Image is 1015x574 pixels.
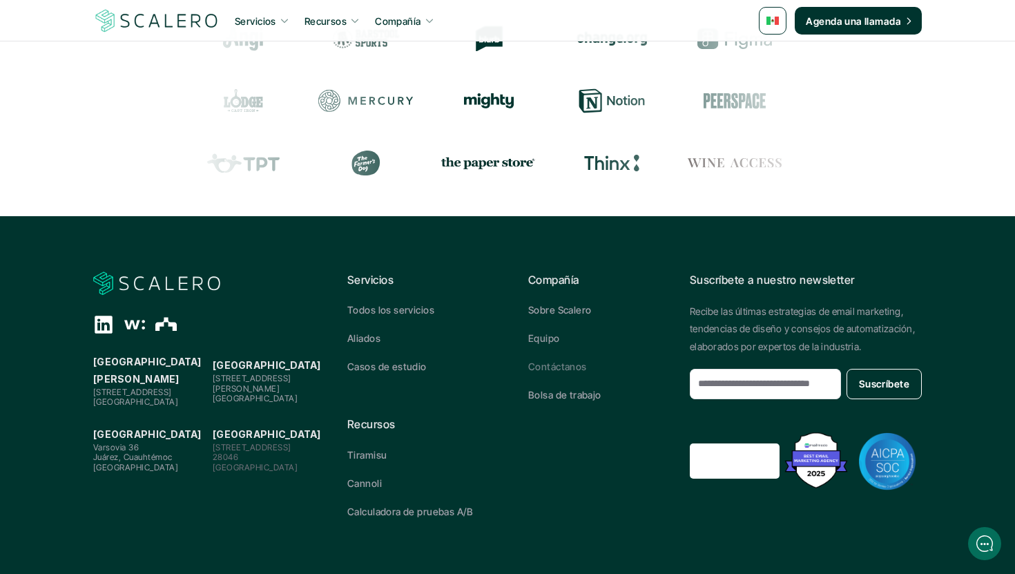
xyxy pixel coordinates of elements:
[93,8,220,34] img: Scalero company logo
[968,527,1001,560] iframe: gist-messenger-bubble-iframe
[347,448,487,462] a: Tiramisu
[93,442,139,452] span: Varsovia 36
[810,151,905,175] div: Prose
[213,373,291,393] span: [STREET_ADDRESS][PERSON_NAME]
[347,359,427,374] p: Casos de estudio
[347,331,487,345] a: Aliados
[441,93,536,108] div: Mighty Networks
[213,428,321,440] strong: [GEOGRAPHIC_DATA]
[687,151,782,175] div: Wine Access
[195,151,291,175] div: Teachers Pay Teachers
[21,92,255,158] h2: Let us know if we can help with lifecycle marketing.
[93,271,220,296] a: Scalero company logo for dark backgrounds
[93,387,172,397] span: [STREET_ADDRESS]
[528,331,560,345] p: Equipo
[93,428,202,440] strong: [GEOGRAPHIC_DATA]
[93,462,178,472] span: [GEOGRAPHIC_DATA]
[93,452,173,462] span: Juárez, Cuauhtémoc
[687,88,782,113] div: Peerspace
[441,26,536,51] div: Blurb
[115,483,175,492] span: We run on Gist
[195,88,291,113] div: Lodge Cast Iron
[347,504,476,519] a: Calculadora de pruebas A/B
[347,331,380,345] p: Aliados
[347,416,487,434] p: Recursos
[564,88,659,113] div: Notion
[155,314,177,335] div: The Org
[528,388,668,402] a: Bolsa de trabajo
[528,388,601,402] p: Bolsa de trabajo
[347,359,487,374] a: Casos de estudio
[847,369,922,399] button: Suscríbete
[347,271,487,289] p: Servicios
[782,429,851,492] img: Best Email Marketing Agency 2025 - Recognized by Mailmodo
[690,303,922,355] p: Recibe las últimas estrategias de email marketing, tendencias de diseño y consejos de automatizac...
[810,88,905,113] div: Resy
[21,67,255,89] h1: Hi! Welcome to [GEOGRAPHIC_DATA].
[213,393,298,403] span: [GEOGRAPHIC_DATA]
[93,8,220,33] a: Scalero company logo
[318,151,414,175] div: The Farmer's Dog
[93,271,220,297] img: Scalero company logo for dark backgrounds
[528,331,668,345] a: Equipo
[564,151,659,175] div: Thinx
[318,88,414,113] div: Mercury
[824,30,891,47] img: Groome
[213,359,321,371] strong: [GEOGRAPHIC_DATA]
[690,271,922,289] p: Suscríbete a nuestro newsletter
[304,14,347,28] p: Recursos
[235,14,276,28] p: Servicios
[858,432,916,490] img: AICPA SOC badge
[347,303,434,317] p: Todos los servicios
[213,443,325,472] p: [STREET_ADDRESS] 28046 [GEOGRAPHIC_DATA]
[564,26,659,51] div: change.org
[687,26,782,51] div: Figma
[347,448,387,462] p: Tiramisu
[124,314,145,335] div: Wellfound
[347,303,487,317] a: Todos los servicios
[195,26,291,51] div: Angi
[528,359,668,374] a: Contáctanos
[528,359,587,374] p: Contáctanos
[859,376,909,391] p: Suscríbete
[347,476,487,490] a: Cannoli
[93,314,114,335] div: Linkedin
[375,14,420,28] p: Compañía
[318,26,414,51] div: Barstool
[528,303,591,317] p: Sobre Scalero
[528,271,668,289] p: Compañía
[795,7,922,35] a: Agenda una llamada
[89,191,166,202] span: New conversation
[528,303,668,317] a: Sobre Scalero
[347,476,382,490] p: Cannoli
[441,154,536,171] img: the paper store
[806,14,901,28] p: Agenda una llamada
[93,356,202,385] strong: [GEOGRAPHIC_DATA][PERSON_NAME]
[93,396,178,407] span: [GEOGRAPHIC_DATA]
[347,504,474,519] p: Calculadora de pruebas A/B
[21,183,255,211] button: New conversation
